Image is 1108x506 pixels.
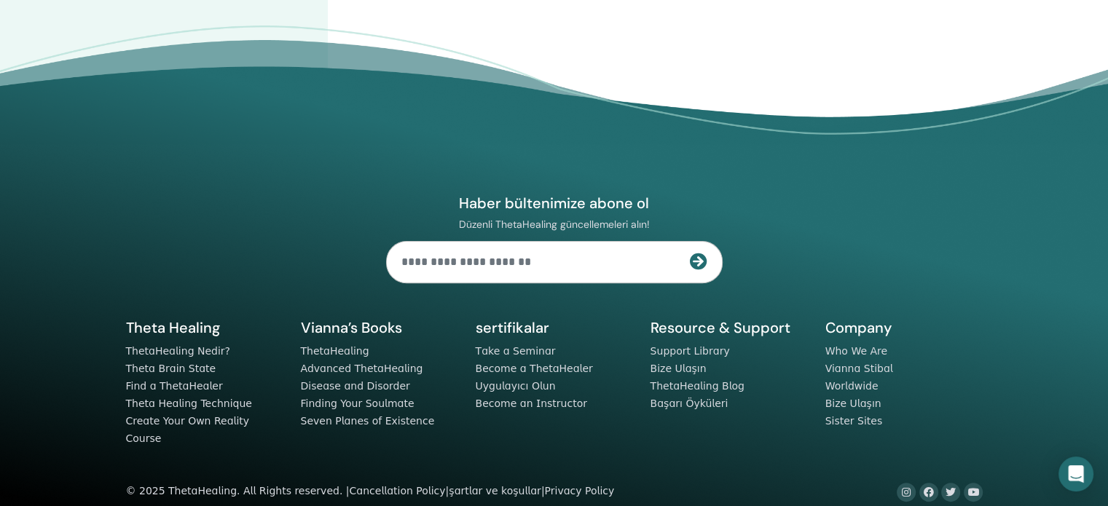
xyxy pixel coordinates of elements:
a: ThetaHealing Nedir? [126,345,230,357]
h5: Theta Healing [126,318,283,337]
a: Theta Brain State [126,363,216,374]
div: © 2025 ThetaHealing. All Rights reserved. | | | [126,483,615,500]
a: Privacy Policy [545,485,615,497]
a: Advanced ThetaHealing [301,363,423,374]
h5: sertifikalar [476,318,633,337]
a: Become a ThetaHealer [476,363,593,374]
h4: Haber bültenimize abone ol [386,194,723,213]
a: ThetaHealing Blog [651,380,744,392]
a: Finding Your Soulmate [301,398,414,409]
h5: Company [825,318,983,337]
a: Uygulayıcı Olun [476,380,556,392]
a: Bize Ulaşın [651,363,707,374]
a: Cancellation Policy [349,485,445,497]
a: Support Library [651,345,730,357]
h5: Resource & Support [651,318,808,337]
a: Worldwide [825,380,879,392]
a: Find a ThetaHealer [126,380,223,392]
a: Theta Healing Technique [126,398,252,409]
a: Sister Sites [825,415,883,427]
a: Seven Planes of Existence [301,415,435,427]
a: Vianna Stibal [825,363,893,374]
a: şartlar ve koşullar [449,485,541,497]
h5: Vianna’s Books [301,318,458,337]
p: Düzenli ThetaHealing güncellemeleri alın! [386,218,723,231]
a: Who We Are [825,345,887,357]
a: Başarı Öyküleri [651,398,728,409]
a: ThetaHealing [301,345,369,357]
a: Take a Seminar [476,345,556,357]
a: Become an Instructor [476,398,587,409]
a: Bize Ulaşın [825,398,881,409]
a: Disease and Disorder [301,380,410,392]
div: Open Intercom Messenger [1058,456,1093,491]
a: Create Your Own Reality Course [126,415,250,444]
